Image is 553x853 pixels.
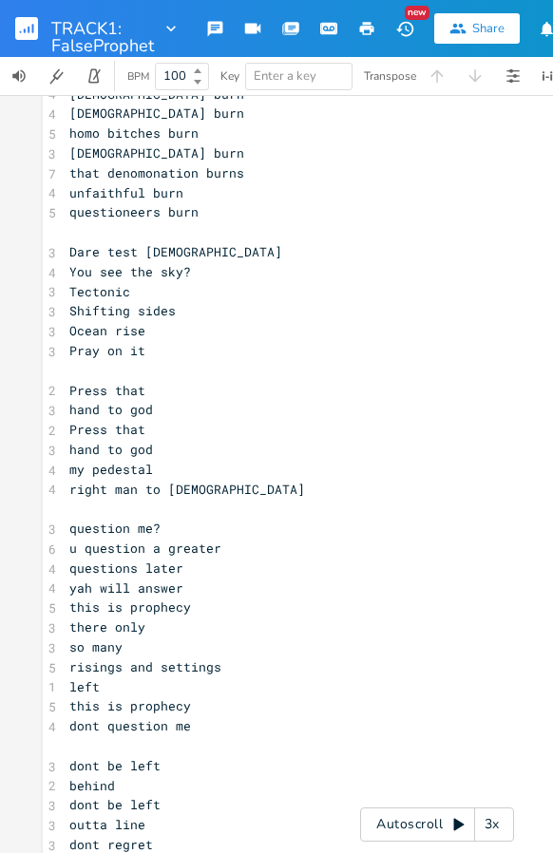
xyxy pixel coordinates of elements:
[69,697,191,714] span: this is prophecy
[69,382,145,399] span: Press that
[69,421,145,438] span: Press that
[475,807,509,842] div: 3x
[69,243,282,260] span: Dare test [DEMOGRAPHIC_DATA]
[69,184,183,201] span: unfaithful burn
[69,461,153,478] span: my pedestal
[69,104,244,122] span: [DEMOGRAPHIC_DATA] burn
[254,67,316,85] span: Enter a key
[69,302,176,319] span: Shifting sides
[69,540,221,557] span: u question a greater
[69,717,191,734] span: dont question me
[69,777,115,794] span: behind
[69,263,191,280] span: You see the sky?
[69,658,221,675] span: risings and settings
[69,85,244,103] span: [DEMOGRAPHIC_DATA] burn
[69,816,145,833] span: outta line
[69,579,183,597] span: yah will answer
[434,13,520,44] button: Share
[69,144,244,161] span: [DEMOGRAPHIC_DATA] burn
[69,757,161,774] span: dont be left
[69,559,183,577] span: questions later
[69,124,199,142] span: homo bitches burn
[472,20,505,37] div: Share
[405,6,429,20] div: New
[69,598,191,616] span: this is prophecy
[69,342,145,359] span: Pray on it
[69,796,161,813] span: dont be left
[69,283,130,300] span: Tectonic
[220,70,239,82] div: Key
[69,322,145,339] span: Ocean rise
[69,836,153,853] span: dont regret
[364,70,416,82] div: Transpose
[360,807,514,842] div: Autoscroll
[127,71,149,82] div: BPM
[69,638,123,655] span: so many
[69,520,161,537] span: question me?
[69,481,305,498] span: right man to [DEMOGRAPHIC_DATA]
[69,618,145,635] span: there only
[69,203,199,220] span: questioneers burn
[69,401,153,418] span: hand to god
[69,441,153,458] span: hand to god
[51,20,154,37] span: TRACK1: FalseProphet
[69,678,100,695] span: left
[69,164,244,181] span: that denomonation burns
[386,11,424,46] button: New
